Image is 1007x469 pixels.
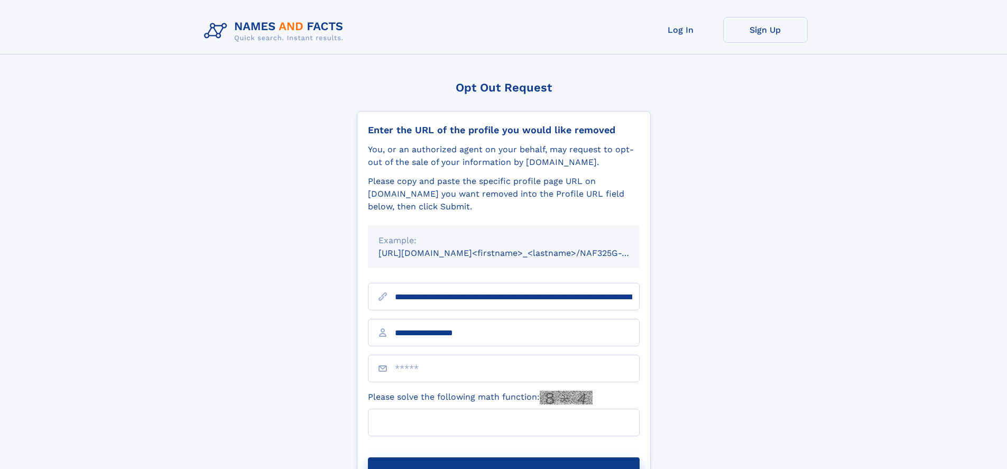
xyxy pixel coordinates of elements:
[639,17,723,43] a: Log In
[357,81,651,94] div: Opt Out Request
[378,234,629,247] div: Example:
[368,124,640,136] div: Enter the URL of the profile you would like removed
[378,248,660,258] small: [URL][DOMAIN_NAME]<firstname>_<lastname>/NAF325G-xxxxxxxx
[723,17,808,43] a: Sign Up
[368,391,593,404] label: Please solve the following math function:
[368,175,640,213] div: Please copy and paste the specific profile page URL on [DOMAIN_NAME] you want removed into the Pr...
[200,17,352,45] img: Logo Names and Facts
[368,143,640,169] div: You, or an authorized agent on your behalf, may request to opt-out of the sale of your informatio...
